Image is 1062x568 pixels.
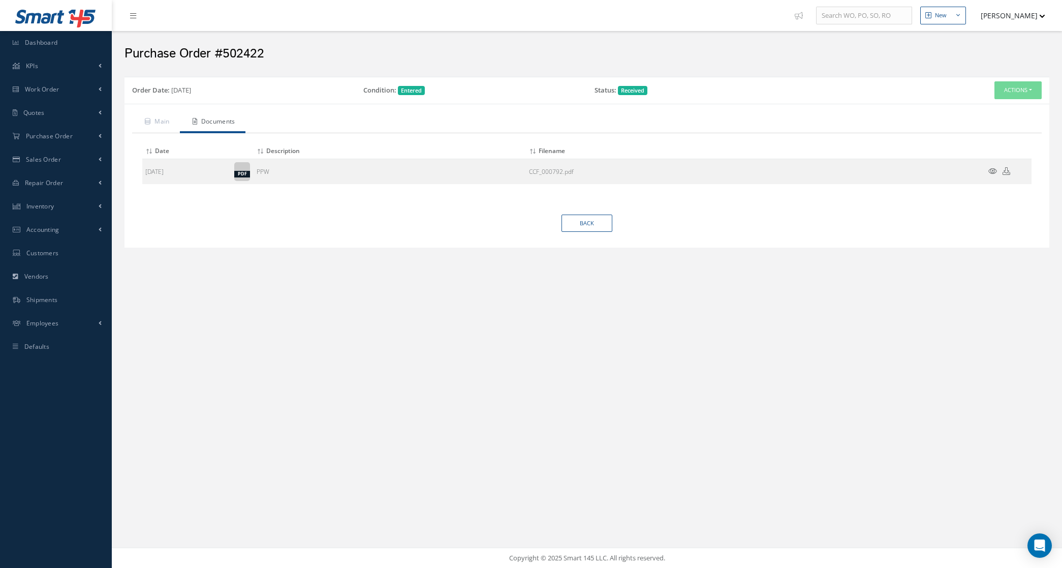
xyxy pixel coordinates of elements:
span: Purchase Order [26,132,73,140]
span: Sales Order [26,155,61,164]
span: Shipments [26,295,58,304]
span: Repair Order [25,178,64,187]
button: New [920,7,966,24]
h2: Purchase Order #502422 [124,46,1049,62]
th: Filename [526,143,971,159]
span: Quotes [23,108,45,117]
div: Open Intercom Messenger [1027,533,1052,558]
th: Description [254,143,526,159]
div: pdf [234,171,250,177]
span: Received [618,86,647,95]
a: Download [1003,167,1010,176]
span: Vendors [24,272,49,281]
button: Actions [994,81,1042,99]
div: New [935,11,947,20]
span: Employees [26,319,59,327]
span: Customers [26,249,59,257]
td: [DATE] [142,159,231,184]
a: Documents [180,112,245,133]
span: [DATE] [171,85,191,95]
span: Accounting [26,225,59,234]
label: Status: [595,85,616,96]
label: Order Date: [132,85,170,96]
span: Inventory [26,202,54,211]
span: Entered [398,86,425,95]
label: Condition: [363,85,396,96]
a: Back [561,215,612,232]
span: Work Order [25,85,59,94]
span: KPIs [26,62,38,70]
td: PPW [254,159,526,184]
th: Date [142,143,231,159]
div: Copyright © 2025 Smart 145 LLC. All rights reserved. [122,553,1052,563]
a: Preview [988,167,997,176]
input: Search WO, PO, SO, RO [816,7,912,25]
button: [PERSON_NAME] [971,6,1045,25]
a: Main [132,112,180,133]
span: Dashboard [25,38,58,47]
a: Download [529,167,574,176]
span: Defaults [24,342,49,351]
